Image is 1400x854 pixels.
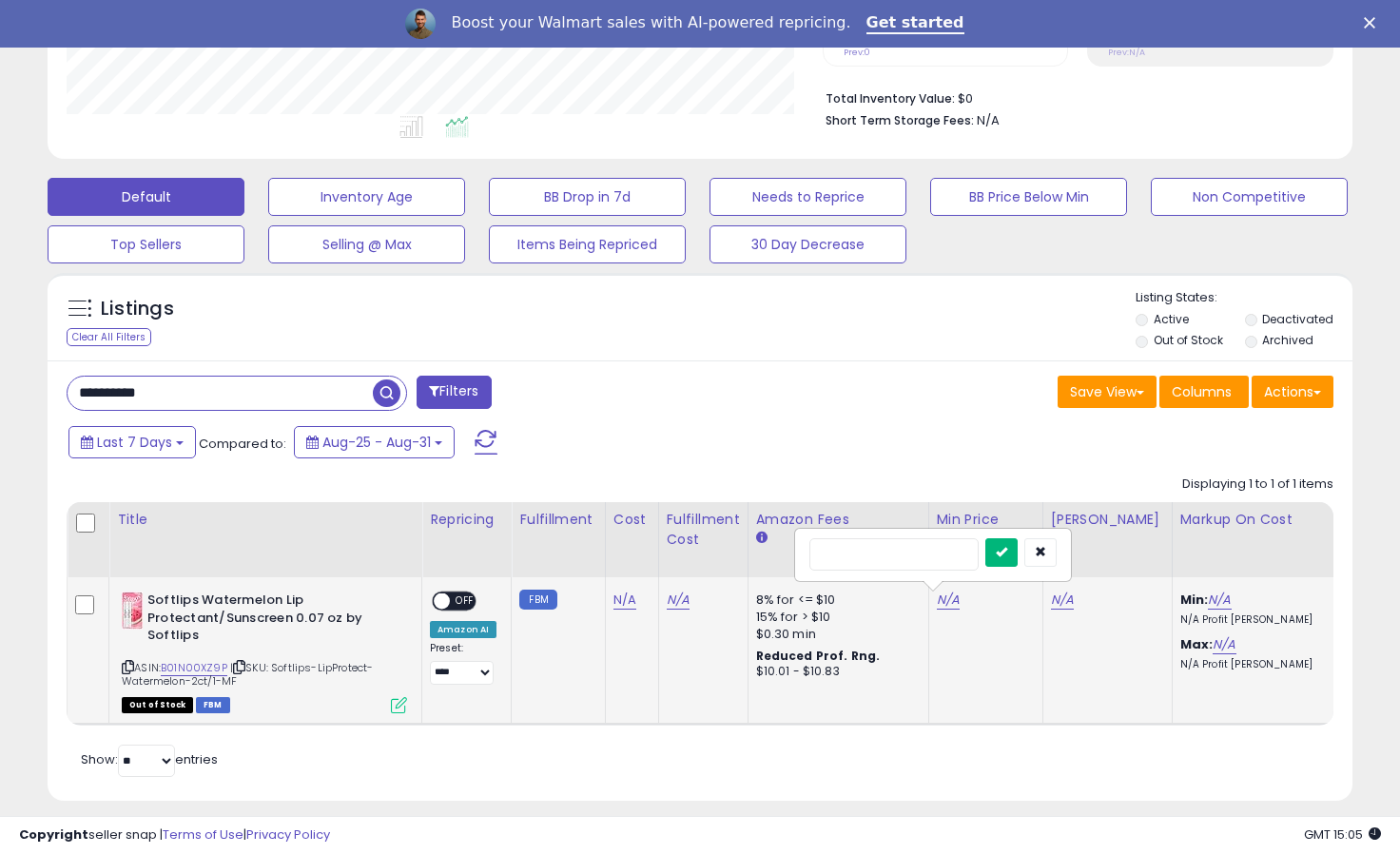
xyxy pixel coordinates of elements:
[1172,382,1232,401] span: Columns
[937,591,960,610] a: N/A
[710,178,906,216] button: Needs to Reprice
[268,225,465,263] button: Selling @ Max
[122,592,407,711] div: ASIN:
[1136,289,1352,307] p: Listing States:
[68,426,196,458] button: Last 7 Days
[405,9,436,39] img: Profile image for Adrian
[756,664,914,680] div: $10.01 - $10.83
[81,750,218,768] span: Show: entries
[756,510,921,530] div: Amazon Fees
[430,642,496,685] div: Preset:
[1154,311,1189,327] label: Active
[1154,332,1223,348] label: Out of Stock
[161,660,227,676] a: B01N00XZ9P
[122,592,143,630] img: 41azzlNPqFL._SL40_.jpg
[1262,332,1313,348] label: Archived
[1364,17,1383,29] div: Close
[866,13,964,34] a: Get started
[67,328,151,346] div: Clear All Filters
[1180,591,1209,609] b: Min:
[826,86,1320,108] li: $0
[977,111,1000,129] span: N/A
[826,112,974,128] b: Short Term Storage Fees:
[756,626,914,643] div: $0.30 min
[19,825,88,844] strong: Copyright
[163,825,243,844] a: Terms of Use
[122,697,193,713] span: All listings that are currently out of stock and unavailable for purchase on Amazon
[1151,178,1348,216] button: Non Competitive
[450,593,480,610] span: OFF
[489,225,686,263] button: Items Being Repriced
[97,433,172,452] span: Last 7 Days
[1304,825,1381,844] span: 2025-09-9 15:05 GMT
[613,510,651,530] div: Cost
[519,510,596,530] div: Fulfillment
[1252,376,1333,408] button: Actions
[1180,635,1214,653] b: Max:
[48,178,244,216] button: Default
[1180,658,1338,671] p: N/A Profit [PERSON_NAME]
[19,826,330,844] div: seller snap | |
[1108,47,1145,58] small: Prev: N/A
[930,178,1127,216] button: BB Price Below Min
[322,433,431,452] span: Aug-25 - Aug-31
[844,47,870,58] small: Prev: 0
[122,660,374,689] span: | SKU: Softlips-LipProtect-Watermelon-2ct/1-MF
[101,296,174,322] h5: Listings
[1051,510,1164,530] div: [PERSON_NAME]
[268,178,465,216] button: Inventory Age
[1058,376,1157,408] button: Save View
[756,609,914,626] div: 15% for > $10
[489,178,686,216] button: BB Drop in 7d
[519,590,556,610] small: FBM
[756,592,914,609] div: 8% for <= $10
[430,510,503,530] div: Repricing
[1159,376,1249,408] button: Columns
[710,225,906,263] button: 30 Day Decrease
[1180,510,1345,530] div: Markup on Cost
[48,225,244,263] button: Top Sellers
[1051,591,1074,610] a: N/A
[196,697,230,713] span: FBM
[667,591,690,610] a: N/A
[417,376,491,409] button: Filters
[430,621,496,638] div: Amazon AI
[117,510,414,530] div: Title
[1182,476,1333,494] div: Displaying 1 to 1 of 1 items
[1208,591,1231,610] a: N/A
[667,510,740,550] div: Fulfillment Cost
[147,592,379,650] b: Softlips Watermelon Lip Protectant/Sunscreen 0.07 oz by Softlips
[937,510,1035,530] div: Min Price
[246,825,330,844] a: Privacy Policy
[1262,311,1333,327] label: Deactivated
[613,591,636,610] a: N/A
[1180,613,1338,627] p: N/A Profit [PERSON_NAME]
[756,648,881,664] b: Reduced Prof. Rng.
[1172,502,1352,577] th: The percentage added to the cost of goods (COGS) that forms the calculator for Min & Max prices.
[451,13,850,32] div: Boost your Walmart sales with AI-powered repricing.
[826,90,955,107] b: Total Inventory Value:
[756,530,768,547] small: Amazon Fees.
[199,435,286,453] span: Compared to:
[1213,635,1235,654] a: N/A
[294,426,455,458] button: Aug-25 - Aug-31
